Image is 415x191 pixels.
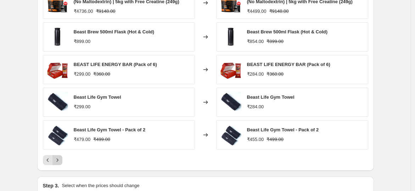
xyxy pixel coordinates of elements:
[247,62,330,67] span: BEAST LIFE ENERGY BAR (Pack of 6)
[93,136,110,143] strike: ₹499.00
[47,124,68,146] img: Towel-6_packof2_80x.jpg
[267,136,284,143] strike: ₹499.00
[247,136,264,143] div: ₹455.00
[74,38,91,45] div: ₹899.00
[247,38,264,45] div: ₹854.00
[43,182,59,189] h2: Step 3.
[52,155,62,165] button: Next
[74,127,146,132] span: Beast Life Gym Towel - Pack of 2
[74,62,157,67] span: BEAST LIFE ENERGY BAR (Pack of 6)
[220,92,241,113] img: Towel-6_packof1_80x.jpg
[269,8,289,15] strike: ₹9148.00
[93,71,110,78] strike: ₹360.00
[247,94,295,100] span: Beast Life Gym Towel
[220,59,241,80] img: EB-1_80x.jpg
[220,26,241,48] img: blackbottle1_80x.jpg
[47,59,68,80] img: EB-1_80x.jpg
[47,26,68,48] img: blackbottle1_80x.jpg
[247,29,328,34] span: Beast Brew 500ml Flask (Hot & Cold)
[247,71,264,78] div: ₹284.00
[74,8,93,15] div: ₹4736.00
[247,103,264,110] div: ₹284.00
[74,103,91,110] div: ₹299.00
[62,182,139,189] p: Select when the prices should change
[43,155,62,165] nav: Pagination
[267,38,284,45] strike: ₹899.00
[220,124,241,146] img: Towel-6_packof2_80x.jpg
[74,94,121,100] span: Beast Life Gym Towel
[74,29,155,34] span: Beast Brew 500ml Flask (Hot & Cold)
[267,71,284,78] strike: ₹360.00
[96,8,116,15] strike: ₹9148.00
[43,155,53,165] button: Previous
[247,127,319,132] span: Beast Life Gym Towel - Pack of 2
[74,136,91,143] div: ₹479.00
[74,71,91,78] div: ₹299.00
[247,8,267,15] div: ₹4499.00
[47,92,68,113] img: Towel-6_packof1_80x.jpg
